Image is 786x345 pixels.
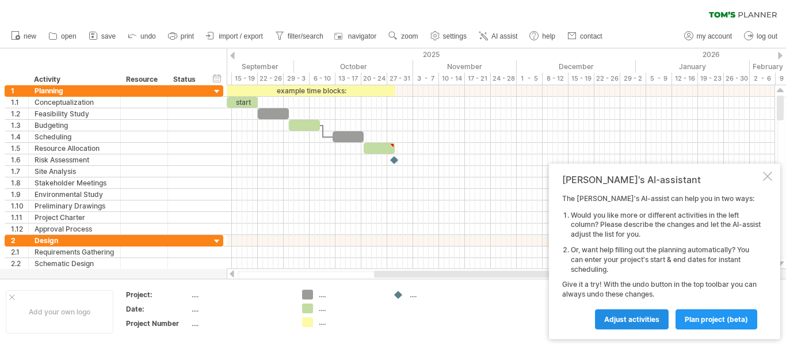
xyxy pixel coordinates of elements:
a: zoom [386,29,421,44]
div: 19 - 23 [698,73,724,85]
div: 2.2 [11,258,28,269]
div: Schematic Design [35,258,115,269]
div: 3 - 7 [413,73,439,85]
li: Or, want help filling out the planning automatically? You can enter your project's start & end da... [571,245,761,274]
div: 1 [11,85,28,96]
div: Budgeting [35,120,115,131]
span: navigator [348,32,376,40]
div: Preliminary Drawings [35,200,115,211]
div: 29 - 3 [284,73,310,85]
div: 2 [11,235,28,246]
div: 17 - 21 [465,73,491,85]
div: 1 - 5 [517,73,543,85]
div: 2 - 6 [750,73,776,85]
div: 15 - 19 [568,73,594,85]
span: help [542,32,555,40]
a: undo [125,29,159,44]
div: 1.5 [11,143,28,154]
div: Project: [126,290,189,299]
div: 1.4 [11,131,28,142]
a: AI assist [476,29,521,44]
a: my account [681,29,735,44]
span: AI assist [491,32,517,40]
span: print [181,32,194,40]
div: Stakeholder Meetings [35,177,115,188]
div: Conceptualization [35,97,115,108]
div: 22 - 26 [594,73,620,85]
div: .... [319,317,381,327]
a: log out [741,29,781,44]
a: settings [428,29,470,44]
div: 1.11 [11,212,28,223]
div: Date: [126,304,189,314]
div: example time blocks: [227,85,395,96]
div: 12 - 16 [672,73,698,85]
div: 1.10 [11,200,28,211]
div: Requirements Gathering [35,247,115,257]
span: Adjust activities [604,315,659,324]
a: filter/search [272,29,327,44]
span: filter/search [288,32,323,40]
div: 27 - 31 [387,73,413,85]
div: .... [192,319,288,328]
div: 22 - 26 [258,73,284,85]
a: new [8,29,40,44]
div: Project Charter [35,212,115,223]
a: import / export [203,29,266,44]
div: 29 - 2 [620,73,646,85]
a: print [165,29,197,44]
a: help [526,29,559,44]
div: 13 - 17 [335,73,361,85]
a: Adjust activities [595,309,669,329]
span: zoom [401,32,418,40]
span: import / export [219,32,263,40]
div: .... [192,304,288,314]
li: Would you like more or different activities in the left column? Please describe the changes and l... [571,211,761,240]
div: Site Analysis [35,166,115,177]
a: save [86,29,119,44]
a: contact [564,29,606,44]
div: Project Number [126,319,189,328]
span: contact [580,32,602,40]
span: settings [443,32,467,40]
div: September 2025 [180,60,294,73]
div: 1.12 [11,223,28,234]
div: 1.9 [11,189,28,200]
div: 26 - 30 [724,73,750,85]
div: 1.3 [11,120,28,131]
div: Risk Assessment [35,154,115,165]
div: Planning [35,85,115,96]
div: 5 - 9 [646,73,672,85]
div: .... [319,304,381,313]
div: Activity [34,74,114,85]
div: start [227,97,258,108]
div: [PERSON_NAME]'s AI-assistant [562,174,761,185]
div: 1.8 [11,177,28,188]
span: open [61,32,77,40]
div: 6 - 10 [310,73,335,85]
span: log out [757,32,777,40]
div: Add your own logo [6,290,113,333]
div: 1.1 [11,97,28,108]
div: Design [35,235,115,246]
a: open [45,29,80,44]
span: save [101,32,116,40]
div: November 2025 [413,60,517,73]
div: Feasibility Study [35,108,115,119]
span: my account [697,32,732,40]
div: Resource [126,74,161,85]
div: 1.6 [11,154,28,165]
div: 1.2 [11,108,28,119]
a: plan project (beta) [676,309,757,329]
span: plan project (beta) [685,315,748,324]
div: 8 - 12 [543,73,568,85]
div: December 2025 [517,60,636,73]
div: 24 - 28 [491,73,517,85]
div: 2.1 [11,247,28,257]
div: .... [192,290,288,299]
div: January 2026 [636,60,750,73]
div: 10 - 14 [439,73,465,85]
div: Environmental Study [35,189,115,200]
span: new [24,32,36,40]
div: 1.7 [11,166,28,177]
